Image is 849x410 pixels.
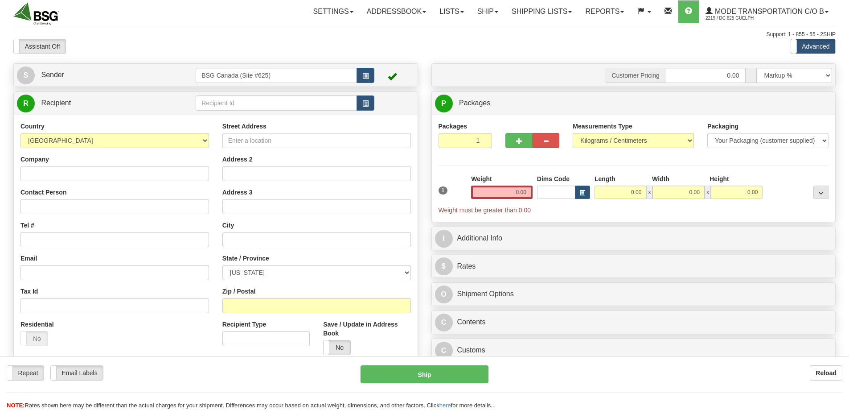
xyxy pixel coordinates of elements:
[573,122,632,131] label: Measurements Type
[713,8,824,15] span: Mode Transportation c/o B
[578,0,631,23] a: Reports
[646,186,652,199] span: x
[222,221,234,230] label: City
[21,221,34,230] label: Tel #
[222,155,253,164] label: Address 2
[435,257,833,276] a: $Rates
[435,257,453,275] span: $
[17,66,196,84] a: S Sender
[652,174,669,183] label: Width
[196,68,357,83] input: Sender Id
[222,320,267,329] label: Recipient Type
[435,94,833,112] a: P Packages
[21,155,49,164] label: Company
[222,254,269,263] label: State / Province
[435,341,833,360] a: CCustoms
[21,320,54,329] label: Residential
[435,313,833,331] a: CContents
[791,39,835,54] label: Advanced
[606,68,664,83] span: Customer Pricing
[21,254,37,263] label: Email
[439,186,448,195] span: 1
[707,122,738,131] label: Packaging
[51,366,103,380] label: Email Labels
[816,369,837,377] b: Reload
[14,39,66,54] label: Assistant Off
[7,366,44,380] label: Repeat
[41,99,71,107] span: Recipient
[222,133,411,148] input: Enter a location
[828,159,848,250] iframe: chat widget
[361,365,488,383] button: Ship
[439,402,451,409] a: here
[7,402,25,409] span: NOTE:
[13,31,836,38] div: Support: 1 - 855 - 55 - 2SHIP
[13,2,59,25] img: logo2219.jpg
[705,14,772,23] span: 2219 / DC 625 Guelph
[17,94,176,112] a: R Recipient
[439,207,531,214] span: Weight must be greater than 0.00
[537,174,570,183] label: Dims Code
[459,99,490,107] span: Packages
[222,122,267,131] label: Street Address
[810,365,842,381] button: Reload
[196,95,357,111] input: Recipient Id
[323,320,410,338] label: Save / Update in Address Book
[21,188,66,197] label: Contact Person
[439,122,468,131] label: Packages
[435,342,453,360] span: C
[21,287,38,296] label: Tax Id
[813,186,828,199] div: ...
[222,188,253,197] label: Address 3
[471,174,492,183] label: Weight
[435,95,453,112] span: P
[471,0,505,23] a: Ship
[433,0,470,23] a: Lists
[17,66,35,84] span: S
[705,186,711,199] span: x
[710,174,729,183] label: Height
[699,0,835,23] a: Mode Transportation c/o B 2219 / DC 625 Guelph
[222,287,256,296] label: Zip / Postal
[324,340,350,355] label: No
[307,0,360,23] a: Settings
[595,174,615,183] label: Length
[435,286,453,303] span: O
[21,122,45,131] label: Country
[41,71,64,79] span: Sender
[17,95,35,112] span: R
[435,314,453,331] span: C
[505,0,578,23] a: Shipping lists
[360,0,433,23] a: Addressbook
[21,331,48,346] label: No
[435,230,453,248] span: I
[435,285,833,303] a: OShipment Options
[435,229,833,248] a: IAdditional Info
